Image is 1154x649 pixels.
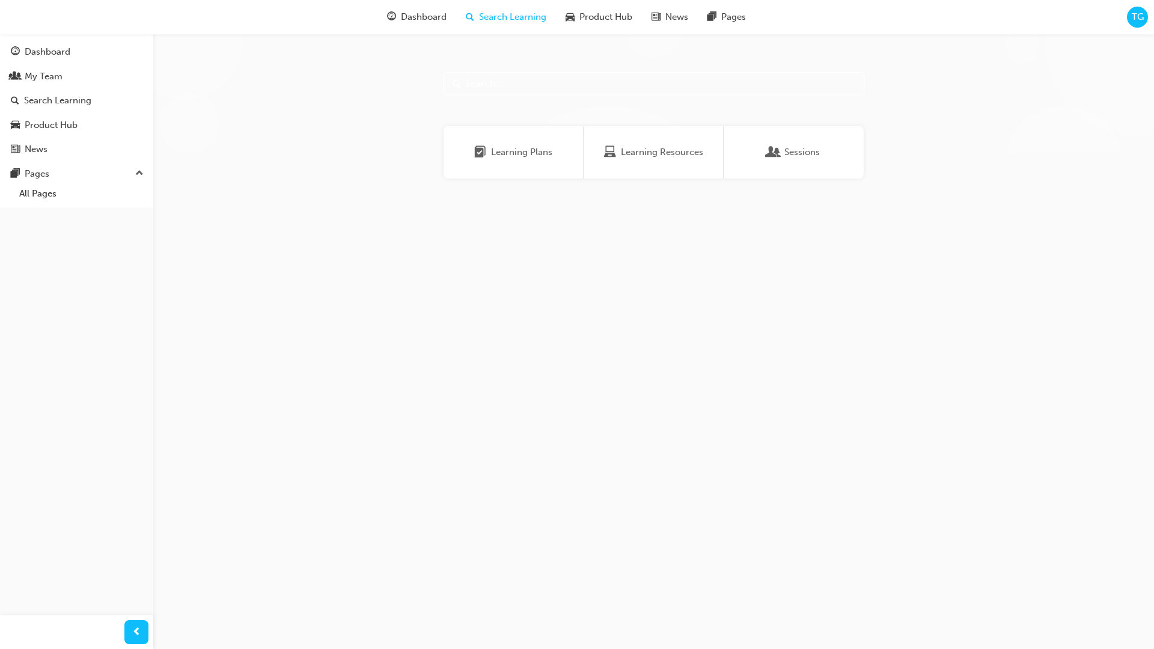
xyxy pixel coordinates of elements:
a: news-iconNews [656,5,712,29]
span: Learning Plans [474,145,486,159]
span: up-icon [135,166,144,181]
div: My Team [25,70,63,84]
img: Trak [6,10,34,24]
div: DashboardMy TeamSearch LearningProduct HubNews [5,41,148,160]
span: people-icon [11,72,20,82]
div: Dashboard [25,45,70,59]
span: car-icon [11,120,20,131]
input: Search... [444,72,864,95]
span: car-icon [579,10,588,25]
button: TG [1127,7,1148,28]
div: Pages [25,167,49,181]
a: My Team [5,66,148,88]
span: Search Learning [493,10,560,24]
span: Learning Resources [621,145,703,159]
button: Pages [5,163,148,185]
span: Sessions [768,145,780,159]
span: Pages [735,10,760,24]
a: Product Hub [5,114,148,136]
a: pages-iconPages [712,5,769,29]
span: Sessions [784,145,820,159]
a: All Pages [14,184,148,203]
span: guage-icon [11,47,20,58]
span: pages-icon [11,169,20,180]
span: TG [1132,10,1144,24]
a: Dashboard [5,41,148,63]
span: pages-icon [721,10,730,25]
span: guage-icon [401,10,410,25]
span: search-icon [11,96,19,106]
span: news-icon [665,10,674,25]
span: Learning Plans [491,145,552,159]
span: search-icon [480,10,488,25]
a: car-iconProduct Hub [570,5,656,29]
a: Learning PlansLearning Plans [444,126,584,178]
span: Product Hub [593,10,646,24]
a: Learning ResourcesLearning Resources [584,126,724,178]
a: guage-iconDashboard [391,5,470,29]
span: news-icon [11,144,20,155]
div: News [25,142,47,156]
a: News [5,138,148,160]
a: SessionsSessions [724,126,864,178]
span: prev-icon [132,625,141,640]
a: search-iconSearch Learning [470,5,570,29]
div: Product Hub [25,118,78,132]
span: Learning Resources [604,145,616,159]
a: Search Learning [5,90,148,112]
span: Search [453,77,461,91]
span: Dashboard [415,10,460,24]
span: News [679,10,702,24]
